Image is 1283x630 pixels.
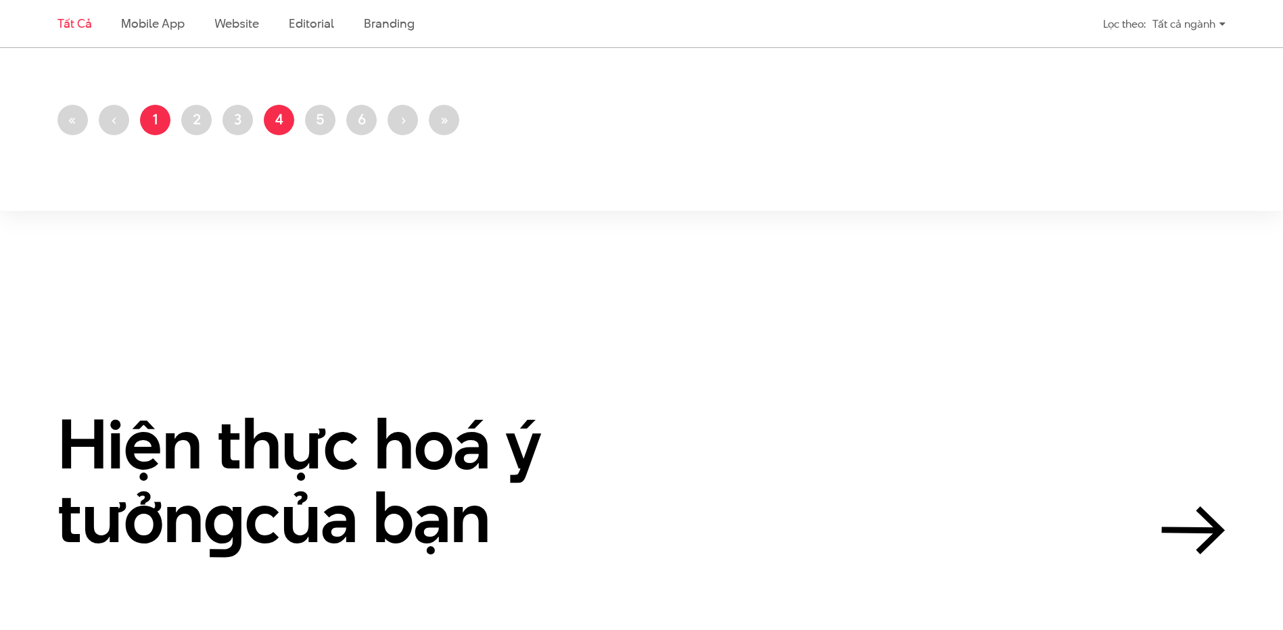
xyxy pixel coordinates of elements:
a: 2 [181,105,212,135]
a: Editorial [289,15,334,32]
a: Website [214,15,259,32]
div: Tất cả ngành [1152,12,1226,36]
a: Mobile app [121,15,184,32]
a: 6 [346,105,377,135]
span: ‹ [112,109,117,129]
a: 1 [140,105,170,135]
span: › [400,109,406,129]
h2: Hiện thực hoá ý tưởn của bạn [57,407,666,555]
a: Hiện thực hoá ý tưởngcủa bạn [57,407,1226,555]
a: 5 [305,105,335,135]
a: Branding [364,15,414,32]
div: Lọc theo: [1103,12,1146,36]
en: g [204,469,245,566]
span: « [68,109,77,129]
a: Tất cả [57,15,91,32]
span: » [440,109,448,129]
a: 3 [223,105,253,135]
